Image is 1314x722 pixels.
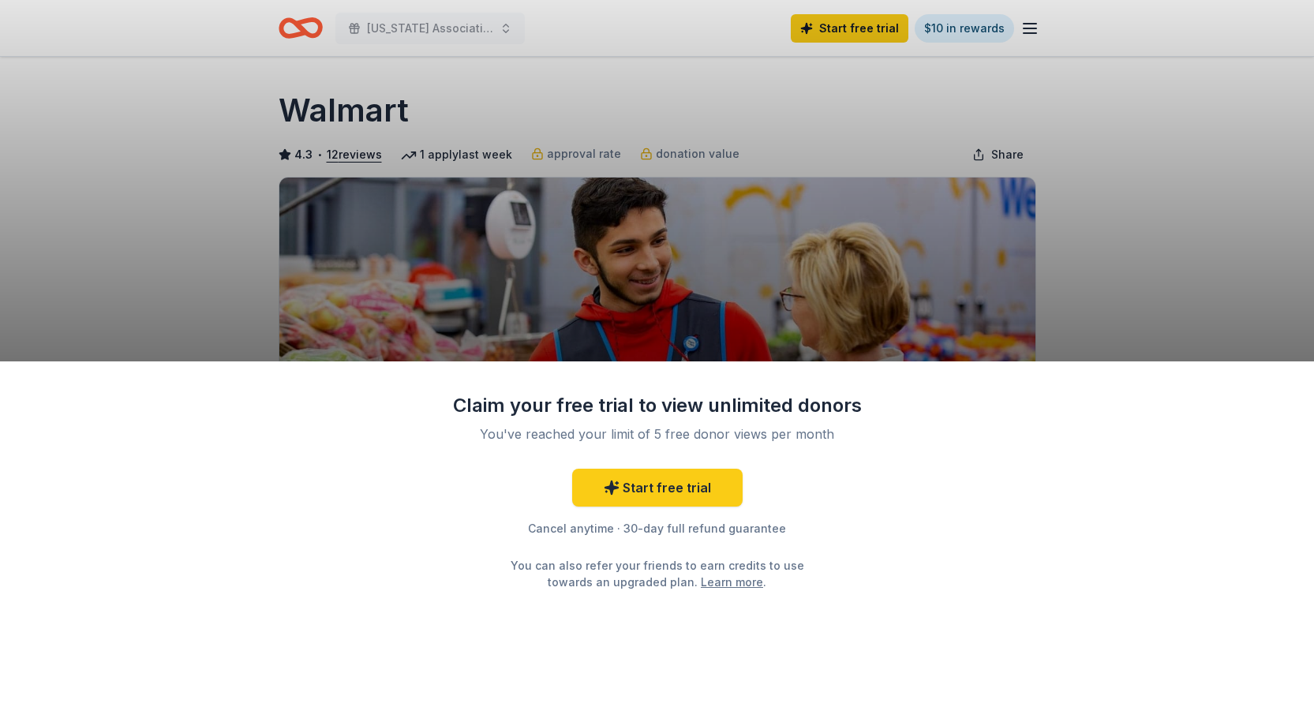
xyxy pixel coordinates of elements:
div: Cancel anytime · 30-day full refund guarantee [452,519,863,538]
div: You've reached your limit of 5 free donor views per month [471,425,844,443]
div: You can also refer your friends to earn credits to use towards an upgraded plan. . [496,557,818,590]
div: Claim your free trial to view unlimited donors [452,393,863,418]
a: Learn more [701,574,763,590]
a: Start free trial [572,469,743,507]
